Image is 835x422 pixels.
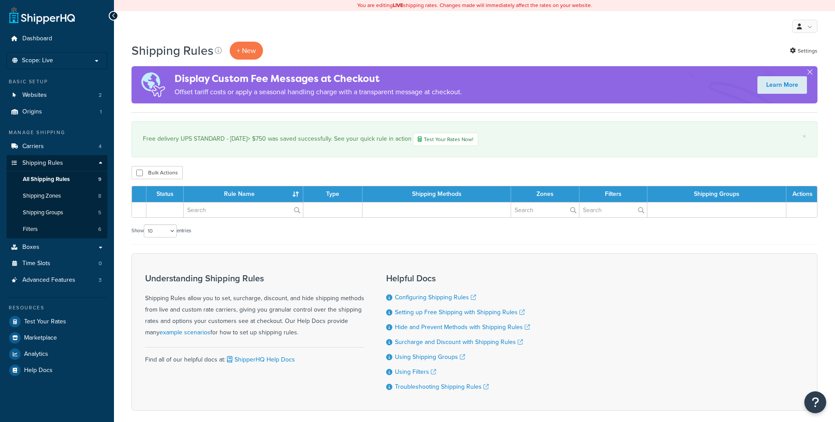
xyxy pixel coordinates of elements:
a: Analytics [7,346,107,362]
span: 6 [98,226,101,233]
a: ShipperHQ Help Docs [225,355,295,364]
a: Configuring Shipping Rules [395,293,476,302]
span: 2 [99,92,102,99]
a: Troubleshooting Shipping Rules [395,382,489,391]
li: Advanced Features [7,272,107,288]
th: Actions [786,186,817,202]
div: Shipping Rules allow you to set, surcharge, discount, and hide shipping methods from live and cus... [145,273,364,338]
li: Time Slots [7,255,107,272]
select: Showentries [144,224,177,238]
span: Help Docs [24,367,53,374]
span: Analytics [24,351,48,358]
th: Shipping Methods [362,186,511,202]
li: Origins [7,104,107,120]
a: Origins 1 [7,104,107,120]
span: 8 [98,192,101,200]
span: Shipping Zones [23,192,61,200]
span: Scope: Live [22,57,53,64]
div: Manage Shipping [7,129,107,136]
li: Filters [7,221,107,238]
span: Test Your Rates [24,318,66,326]
p: Offset tariff costs or apply a seasonal handling charge with a transparent message at checkout. [174,86,462,98]
input: Search [511,202,579,217]
span: Marketplace [24,334,57,342]
a: Test Your Rates Now! [413,133,478,146]
span: Dashboard [22,35,52,43]
span: Websites [22,92,47,99]
span: 1 [100,108,102,116]
a: Websites 2 [7,87,107,103]
span: Time Slots [22,260,50,267]
a: Settings [790,45,817,57]
div: Free delivery UPS STANDARD - [DATE]> $750 was saved successfully. See your quick rule in action [143,133,806,146]
li: Websites [7,87,107,103]
span: Filters [23,226,38,233]
button: Open Resource Center [804,391,826,413]
a: Boxes [7,239,107,255]
li: Shipping Zones [7,188,107,204]
a: Shipping Rules [7,155,107,171]
b: LIVE [393,1,403,9]
button: Bulk Actions [131,166,183,179]
th: Zones [511,186,579,202]
a: Carriers 4 [7,138,107,155]
th: Shipping Groups [647,186,786,202]
a: Using Shipping Groups [395,352,465,362]
span: All Shipping Rules [23,176,70,183]
input: Search [184,202,303,217]
a: Dashboard [7,31,107,47]
a: Shipping Groups 5 [7,205,107,221]
span: Boxes [22,244,39,251]
span: 9 [98,176,101,183]
h1: Shipping Rules [131,42,213,59]
a: Advanced Features 3 [7,272,107,288]
a: example scenarios [160,328,210,337]
li: Shipping Rules [7,155,107,238]
a: ShipperHQ Home [9,7,75,24]
li: Carriers [7,138,107,155]
div: Find all of our helpful docs at: [145,347,364,365]
li: Shipping Groups [7,205,107,221]
a: Filters 6 [7,221,107,238]
a: Test Your Rates [7,314,107,330]
a: Shipping Zones 8 [7,188,107,204]
h4: Display Custom Fee Messages at Checkout [174,71,462,86]
th: Rule Name [184,186,303,202]
a: Help Docs [7,362,107,378]
input: Search [579,202,647,217]
div: Resources [7,304,107,312]
img: duties-banner-06bc72dcb5fe05cb3f9472aba00be2ae8eb53ab6f0d8bb03d382ba314ac3c341.png [131,66,174,103]
div: Basic Setup [7,78,107,85]
span: Advanced Features [22,277,75,284]
span: Shipping Groups [23,209,63,216]
th: Type [303,186,362,202]
a: Setting up Free Shipping with Shipping Rules [395,308,525,317]
li: All Shipping Rules [7,171,107,188]
a: All Shipping Rules 9 [7,171,107,188]
span: Carriers [22,143,44,150]
span: 4 [99,143,102,150]
a: Time Slots 0 [7,255,107,272]
span: 3 [99,277,102,284]
label: Show entries [131,224,191,238]
h3: Helpful Docs [386,273,530,283]
a: Marketplace [7,330,107,346]
span: Origins [22,108,42,116]
th: Filters [579,186,647,202]
a: Hide and Prevent Methods with Shipping Rules [395,323,530,332]
a: Surcharge and Discount with Shipping Rules [395,337,523,347]
th: Status [146,186,184,202]
span: Shipping Rules [22,160,63,167]
h3: Understanding Shipping Rules [145,273,364,283]
span: 5 [98,209,101,216]
a: × [803,133,806,140]
a: Learn More [757,76,807,94]
span: 0 [99,260,102,267]
a: Using Filters [395,367,436,376]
